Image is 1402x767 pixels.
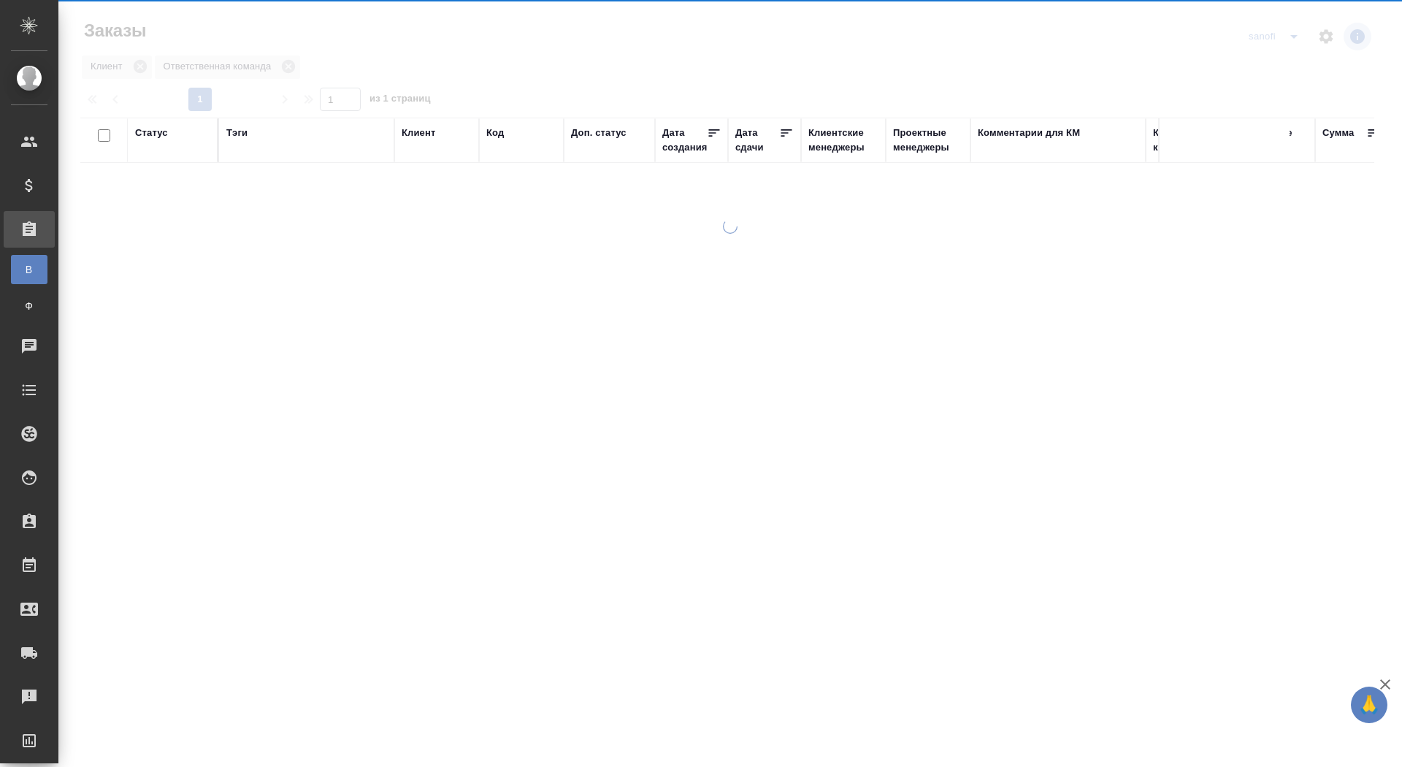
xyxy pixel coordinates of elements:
div: Дата сдачи [735,126,779,155]
div: Клиентские менеджеры [808,126,878,155]
div: Код [486,126,504,140]
div: Сумма [1322,126,1354,140]
div: Тэги [226,126,248,140]
span: 🙏 [1357,690,1382,720]
div: Доп. статус [571,126,627,140]
a: В [11,255,47,284]
div: Статус [135,126,168,140]
div: Проектные менеджеры [893,126,963,155]
div: Контрагент клиента [1153,126,1223,155]
a: Ф [11,291,47,321]
div: Комментарии для КМ [978,126,1080,140]
span: Ф [18,299,40,313]
span: В [18,262,40,277]
div: Клиент [402,126,435,140]
button: 🙏 [1351,687,1387,723]
div: Дата создания [662,126,707,155]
